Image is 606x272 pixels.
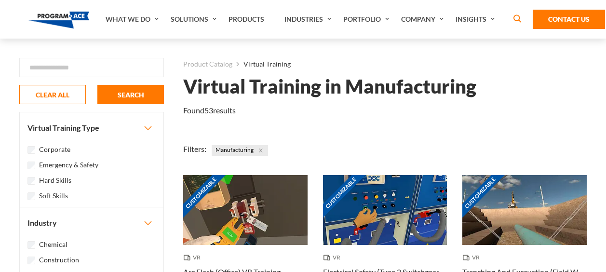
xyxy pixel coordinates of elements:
span: VR [462,253,484,262]
span: Filters: [183,144,206,153]
input: Corporate [27,146,35,154]
label: Soft Skills [39,190,68,201]
p: Found results [183,105,236,116]
label: Hard Skills [39,175,71,186]
span: VR [323,253,344,262]
label: Construction [39,255,79,265]
a: Product Catalog [183,58,232,70]
a: Contact Us [533,10,605,29]
label: Emergency & Safety [39,160,98,170]
button: Virtual Training Type [20,112,163,143]
img: Program-Ace [28,12,90,28]
button: CLEAR ALL [19,85,86,104]
input: Construction [27,257,35,264]
input: Emergency & Safety [27,162,35,169]
input: Chemical [27,241,35,249]
button: Close [256,145,266,156]
label: Chemical [39,239,67,250]
h1: Virtual Training in Manufacturing [183,78,476,95]
li: Virtual Training [232,58,291,70]
span: Manufacturing [212,145,268,156]
input: Hard Skills [27,177,35,185]
button: Industry [20,207,163,238]
input: Soft Skills [27,192,35,200]
em: 53 [204,106,213,115]
nav: breadcrumb [183,58,587,70]
span: VR [183,253,204,262]
label: Corporate [39,144,70,155]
